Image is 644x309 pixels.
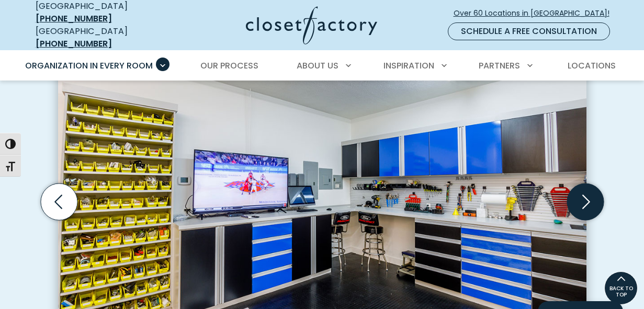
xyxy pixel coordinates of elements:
[37,179,82,224] button: Previous slide
[246,6,377,44] img: Closet Factory Logo
[479,60,520,72] span: Partners
[18,51,627,81] nav: Primary Menu
[448,22,610,40] a: Schedule a Free Consultation
[454,8,618,19] span: Over 60 Locations in [GEOGRAPHIC_DATA]!
[605,285,637,298] span: BACK TO TOP
[36,13,112,25] a: [PHONE_NUMBER]
[563,179,608,224] button: Next slide
[568,60,616,72] span: Locations
[36,38,112,50] a: [PHONE_NUMBER]
[25,60,153,72] span: Organization in Every Room
[453,4,618,22] a: Over 60 Locations in [GEOGRAPHIC_DATA]!
[36,25,164,50] div: [GEOGRAPHIC_DATA]
[604,271,638,305] a: BACK TO TOP
[200,60,258,72] span: Our Process
[297,60,338,72] span: About Us
[383,60,434,72] span: Inspiration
